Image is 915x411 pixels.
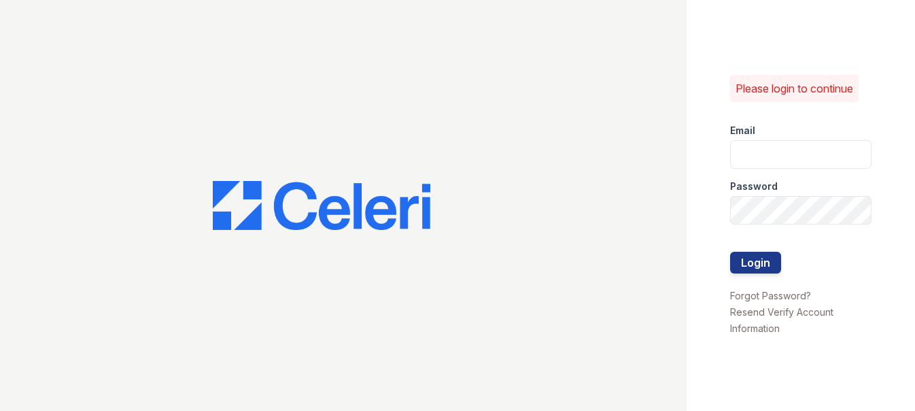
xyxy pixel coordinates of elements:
a: Forgot Password? [730,290,811,301]
a: Resend Verify Account Information [730,306,833,334]
label: Password [730,180,778,193]
button: Login [730,252,781,274]
p: Please login to continue [736,80,853,97]
label: Email [730,124,755,137]
img: CE_Logo_Blue-a8612792a0a2168367f1c8372b55b34899dd931a85d93a1a3d3e32e68fde9ad4.png [213,181,430,230]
